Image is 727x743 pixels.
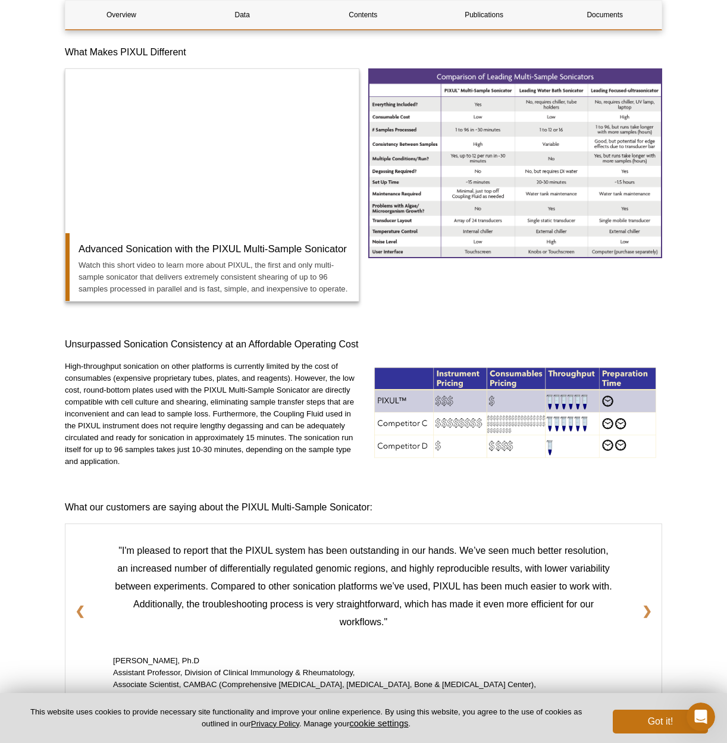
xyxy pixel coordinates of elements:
a: Documents [549,1,661,29]
a: Data [186,1,298,29]
a: Publications [428,1,540,29]
a: Contents [307,1,419,29]
h3: Unsurpassed Sonication Consistency at an Affordable Operating Cost [65,337,662,352]
q: "I'm pleased to report that the PIXUL system has been outstanding in our hands. We’ve seen much b... [115,546,612,627]
p: This website uses cookies to provide necessary site functionality and improve your online experie... [19,707,593,729]
button: Got it! [613,710,708,733]
p: High-throughput sonication on other platforms is currently limited by the cost of consumables (ex... [65,360,359,468]
p: Watch this short video to learn more about PIXUL, the first and only multi-sample sonicator that ... [79,259,350,295]
iframe: Advanced Sonication with the PIXUL Multi-Sample Sonicator [65,69,359,234]
h3: Advanced Sonication with the PIXUL Multi-Sample Sonicator [79,233,359,256]
h3: What Makes PIXUL Different [65,21,662,59]
a: Overview [65,1,177,29]
img: Comparison of Pricing, Throughput, and Workflow Preparation Time for PIXUL and Competitor Sonicat... [368,360,663,464]
a: ❯ [632,595,662,626]
a: Privacy Policy [251,719,299,728]
p: [PERSON_NAME], Ph.D Assistant Professor, Division of Clinical Immunology & Rheumatology, Associat... [113,655,614,714]
iframe: Intercom live chat [687,703,715,731]
img: PIXUL sonication comparison [368,68,663,258]
a: ❮ [65,595,95,626]
button: cookie settings [349,718,408,728]
h3: What our customers are saying about the PIXUL Multi-Sample Sonicator: [65,500,662,515]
